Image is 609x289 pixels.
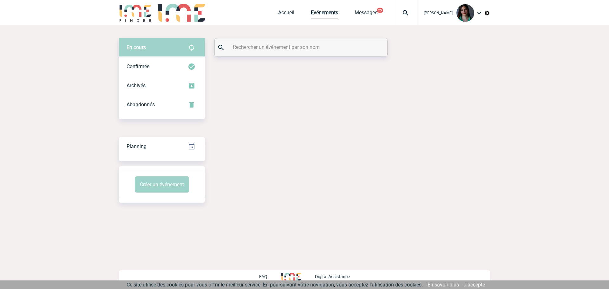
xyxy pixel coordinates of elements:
span: Confirmés [127,63,149,69]
div: Retrouvez ici tous les événements que vous avez décidé d'archiver [119,76,205,95]
span: Abandonnés [127,102,155,108]
a: Messages [355,10,377,18]
span: Archivés [127,82,146,89]
a: Accueil [278,10,294,18]
span: En cours [127,44,146,50]
div: Retrouvez ici tous vos évènements avant confirmation [119,38,205,57]
span: [PERSON_NAME] [424,11,453,15]
img: http://www.idealmeetingsevents.fr/ [281,273,301,280]
a: En savoir plus [428,282,459,288]
a: Evénements [311,10,338,18]
button: Créer un événement [135,176,189,193]
a: J'accepte [464,282,485,288]
p: Digital Assistance [315,274,350,279]
img: 131235-0.jpeg [456,4,474,22]
a: Planning [119,137,205,155]
a: FAQ [259,273,281,279]
div: Retrouvez ici tous vos événements organisés par date et état d'avancement [119,137,205,156]
span: Ce site utilise des cookies pour vous offrir le meilleur service. En poursuivant votre navigation... [127,282,423,288]
input: Rechercher un événement par son nom [231,43,372,52]
button: 25 [377,8,383,13]
img: IME-Finder [119,4,152,22]
div: Retrouvez ici tous vos événements annulés [119,95,205,114]
p: FAQ [259,274,267,279]
span: Planning [127,143,147,149]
